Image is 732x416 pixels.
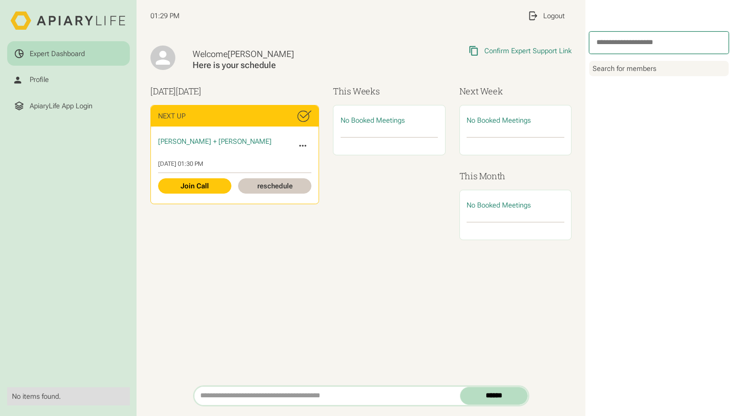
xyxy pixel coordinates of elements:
div: Next Up [158,112,185,120]
span: No Booked Meetings [341,116,405,125]
a: Profile [7,68,130,92]
div: Profile [30,75,49,84]
a: Logout [520,3,572,28]
span: No Booked Meetings [467,116,531,125]
div: Search for members [589,61,729,77]
span: [PERSON_NAME] + [PERSON_NAME] [158,137,272,146]
div: Welcome [193,49,380,60]
div: Expert Dashboard [30,49,85,58]
div: No items found. [12,392,125,401]
div: Logout [543,12,565,20]
span: 01:29 PM [150,12,180,20]
div: Here is your schedule [193,60,380,71]
div: ApiaryLife App Login [30,102,92,110]
span: No Booked Meetings [467,201,531,209]
h3: [DATE] [150,85,319,98]
h3: This Weeks [333,85,445,98]
span: [PERSON_NAME] [228,49,294,59]
a: ApiaryLife App Login [7,94,130,118]
h3: Next Week [459,85,572,98]
a: Join Call [158,178,231,193]
h3: This Month [459,170,572,183]
div: [DATE] 01:30 PM [158,160,311,168]
a: reschedule [238,178,311,193]
div: Confirm Expert Support Link [484,46,572,55]
span: [DATE] [176,85,201,97]
a: Expert Dashboard [7,41,130,66]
